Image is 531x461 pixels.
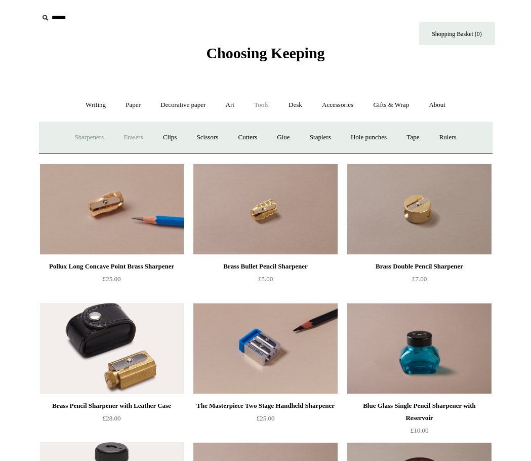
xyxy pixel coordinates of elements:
[103,414,121,422] span: £28.00
[65,124,113,151] a: Sharpeners
[193,164,337,255] img: Brass Bullet Pencil Sharpener
[114,124,152,151] a: Erasers
[43,400,181,412] div: Brass Pencil Sharpener with Leather Case
[193,303,337,394] a: The Masterpiece Two Stage Handheld Sharpener The Masterpiece Two Stage Handheld Sharpener
[347,260,491,302] a: Brass Double Pencil Sharpener £7.00
[40,164,184,255] img: Pollux Long Concave Point Brass Sharpener
[196,400,335,412] div: The Masterpiece Two Stage Handheld Sharpener
[347,303,491,394] img: Blue Glass Single Pencil Sharpener with Reservoir
[193,303,337,394] img: The Masterpiece Two Stage Handheld Sharpener
[76,92,115,119] a: Writing
[268,124,299,151] a: Glue
[350,400,488,424] div: Blue Glass Single Pencil Sharpener with Reservoir
[217,92,243,119] a: Art
[412,275,427,283] span: £7.00
[103,275,121,283] span: £25.00
[43,260,181,273] div: Pollux Long Concave Point Brass Sharpener
[40,164,184,255] a: Pollux Long Concave Point Brass Sharpener Pollux Long Concave Point Brass Sharpener
[188,124,228,151] a: Scissors
[258,275,273,283] span: £5.00
[347,164,491,255] img: Brass Double Pencil Sharpener
[196,260,335,273] div: Brass Bullet Pencil Sharpener
[397,124,428,151] a: Tape
[206,45,324,61] span: Choosing Keeping
[347,400,491,441] a: Blue Glass Single Pencil Sharpener with Reservoir £10.00
[193,164,337,255] a: Brass Bullet Pencil Sharpener Brass Bullet Pencil Sharpener
[151,92,215,119] a: Decorative paper
[313,92,362,119] a: Accessories
[350,260,488,273] div: Brass Double Pencil Sharpener
[279,92,311,119] a: Desk
[40,303,184,394] img: Brass Pencil Sharpener with Leather Case
[116,92,150,119] a: Paper
[420,92,455,119] a: About
[40,303,184,394] a: Brass Pencil Sharpener with Leather Case Brass Pencil Sharpener with Leather Case
[419,22,495,45] a: Shopping Basket (0)
[193,400,337,441] a: The Masterpiece Two Stage Handheld Sharpener £25.00
[430,124,466,151] a: Rulers
[411,427,429,434] span: £10.00
[342,124,396,151] a: Hole punches
[40,400,184,441] a: Brass Pencil Sharpener with Leather Case £28.00
[206,53,324,60] a: Choosing Keeping
[229,124,266,151] a: Cutters
[154,124,186,151] a: Clips
[364,92,418,119] a: Gifts & Wrap
[40,260,184,302] a: Pollux Long Concave Point Brass Sharpener £25.00
[245,92,278,119] a: Tools
[301,124,340,151] a: Staplers
[193,260,337,302] a: Brass Bullet Pencil Sharpener £5.00
[257,414,275,422] span: £25.00
[347,164,491,255] a: Brass Double Pencil Sharpener Brass Double Pencil Sharpener
[347,303,491,394] a: Blue Glass Single Pencil Sharpener with Reservoir Blue Glass Single Pencil Sharpener with Reservoir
